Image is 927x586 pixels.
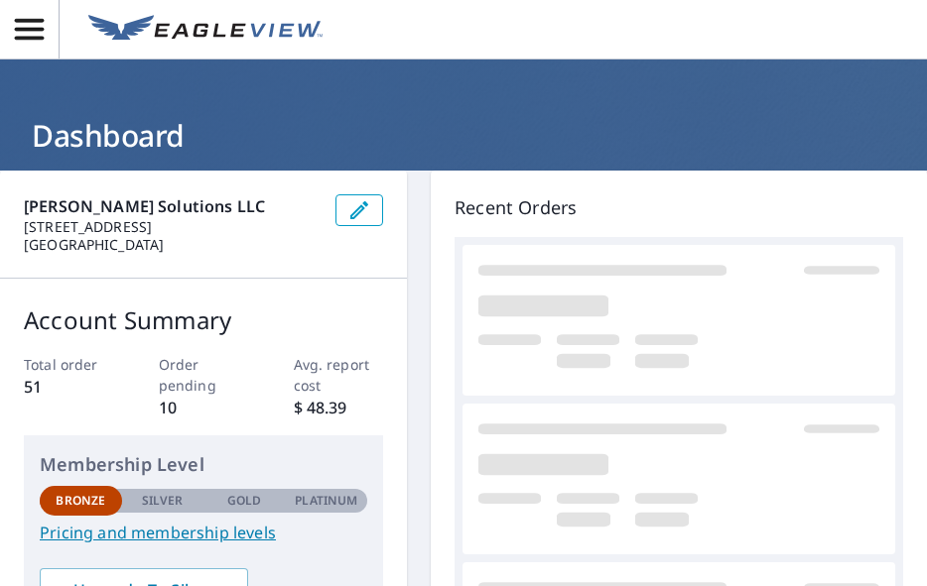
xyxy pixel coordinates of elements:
p: 51 [24,375,114,399]
a: EV Logo [76,3,334,57]
img: EV Logo [88,15,323,45]
p: [PERSON_NAME] Solutions LLC [24,194,320,218]
p: Avg. report cost [294,354,384,396]
p: [STREET_ADDRESS] [24,218,320,236]
p: Account Summary [24,302,383,338]
a: Pricing and membership levels [40,521,367,544]
p: Silver [142,492,184,510]
p: [GEOGRAPHIC_DATA] [24,236,320,254]
p: Order pending [159,354,249,396]
p: Gold [227,492,261,510]
p: Platinum [295,492,357,510]
h1: Dashboard [24,115,903,156]
p: Membership Level [40,451,367,478]
p: 10 [159,396,249,419]
p: $ 48.39 [294,396,384,419]
p: Total order [24,354,114,375]
p: Bronze [56,492,105,510]
p: Recent Orders [455,194,903,221]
